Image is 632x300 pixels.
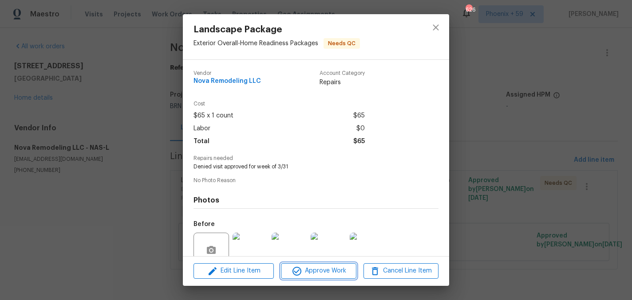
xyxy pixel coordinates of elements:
[284,265,353,277] span: Approve Work
[353,109,365,122] span: $65
[194,40,318,47] span: Exterior Overall - Home Readiness Packages
[466,5,472,14] div: 626
[194,178,438,183] span: No Photo Reason
[194,135,209,148] span: Total
[194,122,210,135] span: Labor
[281,263,356,279] button: Approve Work
[320,78,365,87] span: Repairs
[356,122,365,135] span: $0
[194,78,261,85] span: Nova Remodeling LLC
[194,263,274,279] button: Edit Line Item
[194,109,233,122] span: $65 x 1 count
[194,25,360,35] span: Landscape Package
[194,196,438,205] h4: Photos
[324,39,359,48] span: Needs QC
[363,263,438,279] button: Cancel Line Item
[425,17,446,38] button: close
[366,265,436,277] span: Cancel Line Item
[194,163,414,171] span: Denied visit approved for week of 3/31
[353,135,365,148] span: $65
[196,265,271,277] span: Edit Line Item
[194,221,215,227] h5: Before
[320,70,365,76] span: Account Category
[194,70,261,76] span: Vendor
[194,101,365,107] span: Cost
[194,156,438,161] span: Repairs needed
